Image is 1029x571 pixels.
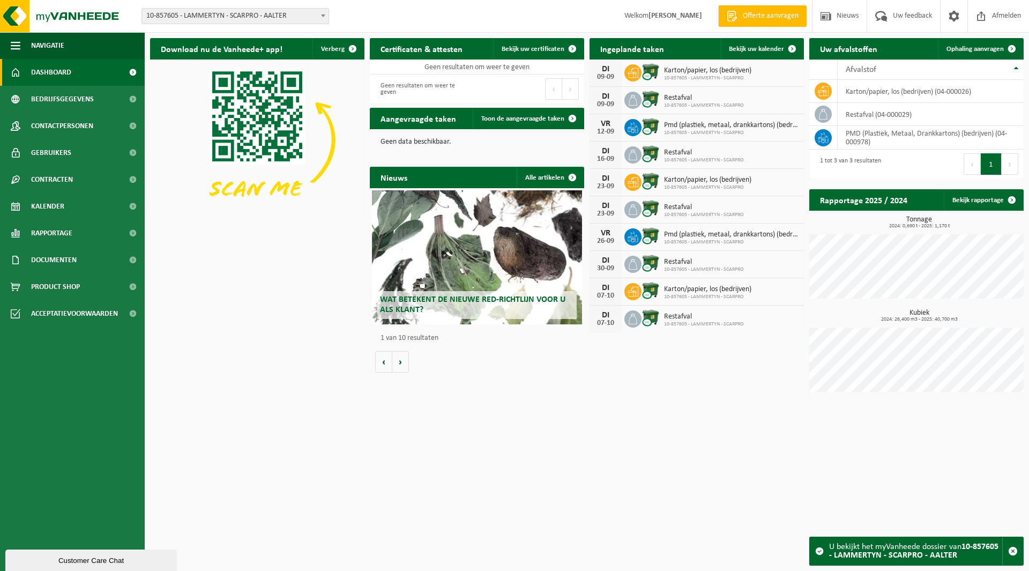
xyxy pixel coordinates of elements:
td: karton/papier, los (bedrijven) (04-000026) [838,80,1024,103]
h3: Kubiek [815,309,1024,322]
a: Toon de aangevraagde taken [473,108,583,129]
img: WB-1100-CU [642,63,660,81]
div: DI [595,284,616,292]
a: Ophaling aanvragen [938,38,1023,60]
span: Bekijk uw certificaten [502,46,564,53]
button: Verberg [312,38,363,60]
img: WB-1100-CU [642,227,660,245]
span: Pmd (plastiek, metaal, drankkartons) (bedrijven) [664,231,799,239]
div: VR [595,120,616,128]
span: 10-857605 - LAMMERTYN - SCARPRO [664,321,744,328]
div: 23-09 [595,210,616,218]
div: 1 tot 3 van 3 resultaten [815,152,881,176]
span: 10-857605 - LAMMERTYN - SCARPRO - AALTER [142,9,329,24]
span: 10-857605 - LAMMERTYN - SCARPRO [664,184,751,191]
span: Rapportage [31,220,72,247]
h2: Rapportage 2025 / 2024 [809,189,918,210]
button: Previous [964,153,981,175]
span: Karton/papier, los (bedrijven) [664,176,751,184]
span: 10-857605 - LAMMERTYN - SCARPRO [664,130,799,136]
a: Bekijk uw kalender [720,38,803,60]
span: 2024: 26,400 m3 - 2025: 40,700 m3 [815,317,1024,322]
td: PMD (Plastiek, Metaal, Drankkartons) (bedrijven) (04-000978) [838,126,1024,150]
td: restafval (04-000029) [838,103,1024,126]
span: Product Shop [31,273,80,300]
a: Wat betekent de nieuwe RED-richtlijn voor u als klant? [372,190,582,324]
h2: Certificaten & attesten [370,38,473,59]
button: Previous [545,78,562,100]
span: 10-857605 - LAMMERTYN - SCARPRO [664,75,751,81]
div: DI [595,174,616,183]
img: WB-1100-CU [642,281,660,300]
span: Ophaling aanvragen [946,46,1004,53]
div: 09-09 [595,73,616,81]
span: Navigatie [31,32,64,59]
strong: [PERSON_NAME] [648,12,702,20]
span: Bekijk uw kalender [729,46,784,53]
a: Bekijk uw certificaten [493,38,583,60]
p: 1 van 10 resultaten [381,335,579,342]
span: Restafval [664,258,744,266]
span: Afvalstof [846,65,876,74]
div: 16-09 [595,155,616,163]
span: Restafval [664,313,744,321]
span: Restafval [664,94,744,102]
img: WB-1100-CU [642,199,660,218]
button: Next [562,78,579,100]
span: 10-857605 - LAMMERTYN - SCARPRO [664,294,751,300]
h2: Aangevraagde taken [370,108,467,129]
span: 10-857605 - LAMMERTYN - SCARPRO [664,157,744,164]
span: Dashboard [31,59,71,86]
div: DI [595,256,616,265]
span: 10-857605 - LAMMERTYN - SCARPRO [664,102,744,109]
span: Contactpersonen [31,113,93,139]
span: Verberg [321,46,345,53]
div: U bekijkt het myVanheede dossier van [829,537,1002,565]
span: 10-857605 - LAMMERTYN - SCARPRO - AALTER [141,8,329,24]
span: Gebruikers [31,139,71,166]
button: Next [1002,153,1018,175]
span: 10-857605 - LAMMERTYN - SCARPRO [664,239,799,246]
span: Documenten [31,247,77,273]
div: 12-09 [595,128,616,136]
div: DI [595,147,616,155]
div: DI [595,311,616,320]
span: Offerte aanvragen [740,11,801,21]
span: Bedrijfsgegevens [31,86,94,113]
h2: Nieuws [370,167,418,188]
span: Acceptatievoorwaarden [31,300,118,327]
h2: Download nu de Vanheede+ app! [150,38,293,59]
div: Geen resultaten om weer te geven [375,77,472,101]
iframe: chat widget [5,547,179,571]
button: Volgende [392,351,409,373]
div: DI [595,202,616,210]
span: Pmd (plastiek, metaal, drankkartons) (bedrijven) [664,121,799,130]
img: WB-1100-CU [642,90,660,108]
img: Download de VHEPlus App [150,60,364,220]
strong: 10-857605 - LAMMERTYN - SCARPRO - AALTER [829,543,998,560]
span: Wat betekent de nieuwe RED-richtlijn voor u als klant? [380,295,565,314]
h3: Tonnage [815,216,1024,229]
span: Kalender [31,193,64,220]
button: Vorige [375,351,392,373]
img: WB-1100-CU [642,117,660,136]
td: Geen resultaten om weer te geven [370,60,584,75]
div: VR [595,229,616,238]
div: 09-09 [595,101,616,108]
button: 1 [981,153,1002,175]
a: Offerte aanvragen [718,5,807,27]
span: Karton/papier, los (bedrijven) [664,66,751,75]
span: 2024: 0,690 t - 2025: 1,170 t [815,224,1024,229]
span: Toon de aangevraagde taken [481,115,564,122]
h2: Uw afvalstoffen [809,38,888,59]
span: Contracten [31,166,73,193]
div: 26-09 [595,238,616,245]
div: 30-09 [595,265,616,272]
span: 10-857605 - LAMMERTYN - SCARPRO [664,212,744,218]
img: WB-1100-CU [642,309,660,327]
img: WB-1100-CU [642,145,660,163]
div: 23-09 [595,183,616,190]
div: DI [595,65,616,73]
p: Geen data beschikbaar. [381,138,573,146]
